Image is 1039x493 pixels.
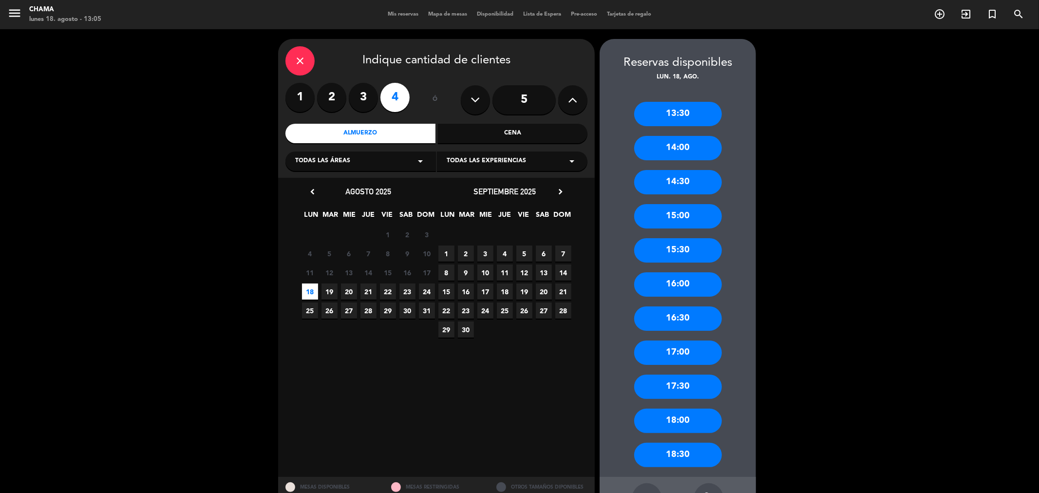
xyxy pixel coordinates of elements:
span: SAB [398,209,415,225]
span: 25 [302,303,318,319]
span: VIE [379,209,396,225]
span: 27 [341,303,357,319]
div: Cena [438,124,588,143]
span: 9 [458,265,474,281]
span: JUE [497,209,513,225]
span: 20 [341,284,357,300]
span: VIE [516,209,532,225]
label: 2 [317,83,346,112]
span: 7 [360,246,377,262]
span: SAB [535,209,551,225]
div: Almuerzo [285,124,435,143]
i: arrow_drop_down [415,155,426,167]
span: 14 [555,265,571,281]
span: 1 [380,227,396,243]
div: Indique cantidad de clientes [285,46,587,76]
span: 6 [536,246,552,262]
span: 21 [360,284,377,300]
span: 8 [438,265,454,281]
span: 6 [341,246,357,262]
span: Todas las áreas [295,156,350,166]
span: 2 [458,246,474,262]
i: chevron_right [555,187,566,197]
span: septiembre 2025 [473,187,536,196]
div: CHAMA [29,5,101,15]
div: 14:30 [634,170,722,194]
i: chevron_left [307,187,318,197]
span: LUN [440,209,456,225]
label: 4 [380,83,410,112]
span: Mis reservas [383,12,423,17]
span: 30 [458,322,474,338]
span: 19 [321,284,338,300]
span: 28 [555,303,571,319]
div: 15:30 [634,238,722,263]
span: 4 [497,246,513,262]
span: 12 [321,265,338,281]
span: 18 [497,284,513,300]
span: 23 [399,284,416,300]
i: turned_in_not [986,8,998,20]
div: lunes 18. agosto - 13:05 [29,15,101,24]
span: 19 [516,284,532,300]
div: 17:00 [634,341,722,365]
div: 17:30 [634,375,722,399]
span: 12 [516,265,532,281]
span: 26 [516,303,532,319]
span: 18 [302,284,318,300]
span: 16 [399,265,416,281]
i: add_circle_outline [934,8,945,20]
span: MIE [341,209,358,225]
span: 23 [458,303,474,319]
i: arrow_drop_down [566,155,578,167]
span: 3 [477,246,493,262]
span: 26 [321,303,338,319]
span: Tarjetas de regalo [602,12,656,17]
span: 5 [516,246,532,262]
span: 25 [497,303,513,319]
span: 20 [536,284,552,300]
span: Pre-acceso [566,12,602,17]
span: 13 [341,265,357,281]
div: 16:30 [634,306,722,331]
div: 18:30 [634,443,722,467]
i: exit_to_app [960,8,972,20]
span: MIE [478,209,494,225]
span: LUN [303,209,320,225]
span: 7 [555,246,571,262]
span: 29 [438,322,454,338]
span: 3 [419,227,435,243]
label: 1 [285,83,315,112]
span: 29 [380,303,396,319]
span: Mapa de mesas [423,12,472,17]
span: MAR [459,209,475,225]
span: agosto 2025 [345,187,391,196]
span: 4 [302,246,318,262]
span: 15 [438,284,454,300]
span: 2 [399,227,416,243]
span: 30 [399,303,416,319]
span: Todas las experiencias [447,156,526,166]
div: lun. 18, ago. [600,73,756,82]
span: 1 [438,246,454,262]
div: 15:00 [634,204,722,228]
div: Reservas disponibles [600,54,756,73]
div: 13:30 [634,102,722,126]
span: 10 [477,265,493,281]
span: 16 [458,284,474,300]
span: JUE [360,209,377,225]
span: Lista de Espera [518,12,566,17]
button: menu [7,6,22,24]
span: 27 [536,303,552,319]
i: search [1013,8,1024,20]
span: 13 [536,265,552,281]
div: 16:00 [634,272,722,297]
div: ó [419,83,451,117]
span: 22 [380,284,396,300]
span: 14 [360,265,377,281]
span: 10 [419,246,435,262]
span: 8 [380,246,396,262]
span: MAR [322,209,339,225]
span: 17 [477,284,493,300]
span: 11 [302,265,318,281]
